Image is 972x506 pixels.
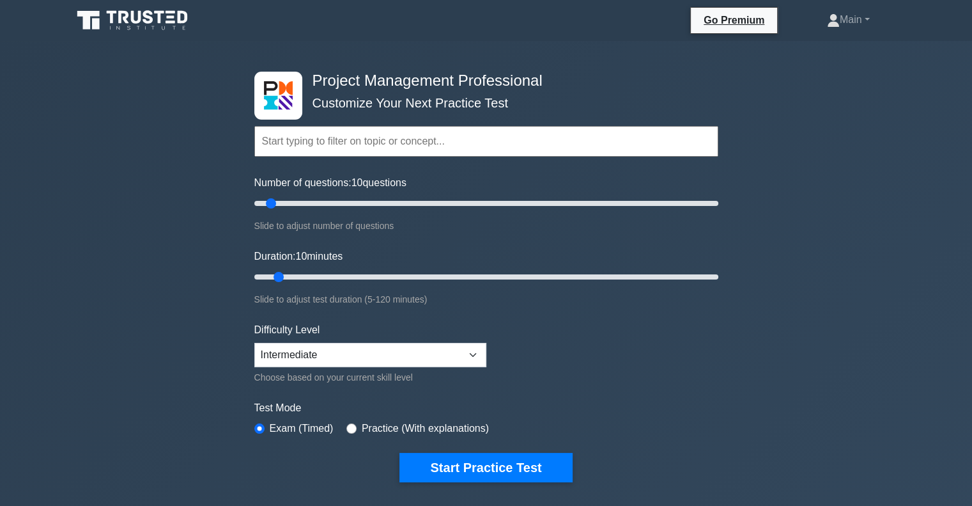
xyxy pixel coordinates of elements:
div: Slide to adjust test duration (5-120 minutes) [254,292,718,307]
label: Exam (Timed) [270,421,334,436]
button: Start Practice Test [399,453,572,482]
h4: Project Management Professional [307,72,656,90]
span: 10 [295,251,307,262]
div: Slide to adjust number of questions [254,218,718,233]
a: Go Premium [696,12,772,28]
label: Test Mode [254,400,718,416]
label: Number of questions: questions [254,175,406,191]
a: Main [796,7,900,33]
span: 10 [351,177,363,188]
label: Difficulty Level [254,322,320,338]
input: Start typing to filter on topic or concept... [254,126,718,157]
label: Duration: minutes [254,249,343,264]
label: Practice (With explanations) [362,421,489,436]
div: Choose based on your current skill level [254,370,486,385]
